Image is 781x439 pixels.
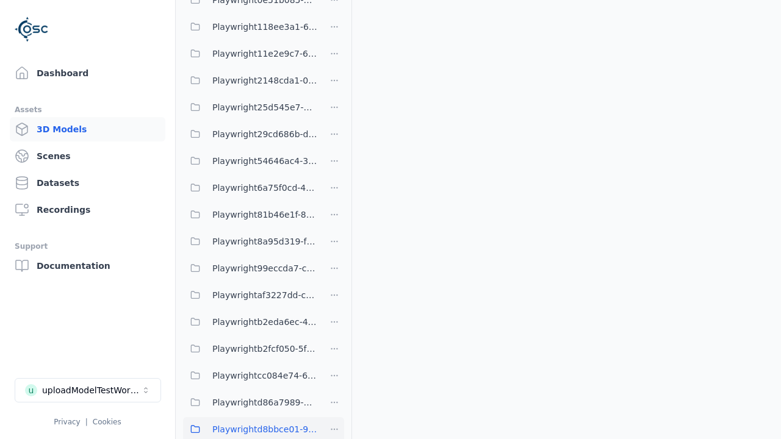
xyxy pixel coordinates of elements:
a: 3D Models [10,117,165,141]
button: Playwright99eccda7-cb0a-4e38-9e00-3a40ae80a22c [183,256,317,280]
div: u [25,384,37,396]
img: Logo [15,12,49,46]
span: Playwright11e2e9c7-6c23-4ce7-ac48-ea95a4ff6a43 [212,46,317,61]
a: Dashboard [10,61,165,85]
button: Select a workspace [15,378,161,402]
span: Playwrightb2fcf050-5f27-47cb-87c2-faf00259dd62 [212,341,317,356]
a: Datasets [10,171,165,195]
button: Playwright6a75f0cd-47ca-4f0d-873f-aeb3b152b520 [183,176,317,200]
span: Playwright99eccda7-cb0a-4e38-9e00-3a40ae80a22c [212,261,317,276]
span: Playwright2148cda1-0135-4eee-9a3e-ba7e638b60a6 [212,73,317,88]
span: Playwright25d545e7-ff08-4d3b-b8cd-ba97913ee80b [212,100,317,115]
span: Playwrightd86a7989-a27e-4cc3-9165-73b2f9dacd14 [212,395,317,410]
button: Playwright8a95d319-fb51-49d6-a655-cce786b7c22b [183,229,317,254]
button: Playwright29cd686b-d0c9-4777-aa54-1065c8c7cee8 [183,122,317,146]
span: | [85,418,88,426]
div: Support [15,239,160,254]
span: Playwrightd8bbce01-9637-468c-8f59-1050d21f77ba [212,422,317,437]
span: Playwrightaf3227dd-cec8-46a2-ae8b-b3eddda3a63a [212,288,317,302]
button: Playwrightaf3227dd-cec8-46a2-ae8b-b3eddda3a63a [183,283,317,307]
button: Playwright25d545e7-ff08-4d3b-b8cd-ba97913ee80b [183,95,317,120]
button: Playwright81b46e1f-86f8-41c5-884a-3d15ee0262c0 [183,202,317,227]
div: uploadModelTestWorkspace [42,384,141,396]
span: Playwright8a95d319-fb51-49d6-a655-cce786b7c22b [212,234,317,249]
button: Playwrightb2fcf050-5f27-47cb-87c2-faf00259dd62 [183,337,317,361]
a: Documentation [10,254,165,278]
span: Playwrightcc084e74-6bd9-4f7e-8d69-516a74321fe7 [212,368,317,383]
a: Privacy [54,418,80,426]
span: Playwright6a75f0cd-47ca-4f0d-873f-aeb3b152b520 [212,180,317,195]
button: Playwrightcc084e74-6bd9-4f7e-8d69-516a74321fe7 [183,363,317,388]
span: Playwright54646ac4-3a57-4777-8e27-fe2643ff521d [212,154,317,168]
span: Playwrightb2eda6ec-40de-407c-a5c5-49f5bc2d938f [212,315,317,329]
div: Assets [15,102,160,117]
span: Playwright81b46e1f-86f8-41c5-884a-3d15ee0262c0 [212,207,317,222]
button: Playwrightb2eda6ec-40de-407c-a5c5-49f5bc2d938f [183,310,317,334]
span: Playwright29cd686b-d0c9-4777-aa54-1065c8c7cee8 [212,127,317,141]
button: Playwright118ee3a1-6e25-456a-9a29-0f34eaed349c [183,15,317,39]
a: Cookies [93,418,121,426]
button: Playwright2148cda1-0135-4eee-9a3e-ba7e638b60a6 [183,68,317,93]
button: Playwrightd86a7989-a27e-4cc3-9165-73b2f9dacd14 [183,390,317,415]
button: Playwright54646ac4-3a57-4777-8e27-fe2643ff521d [183,149,317,173]
a: Recordings [10,198,165,222]
span: Playwright118ee3a1-6e25-456a-9a29-0f34eaed349c [212,20,317,34]
a: Scenes [10,144,165,168]
button: Playwright11e2e9c7-6c23-4ce7-ac48-ea95a4ff6a43 [183,41,317,66]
